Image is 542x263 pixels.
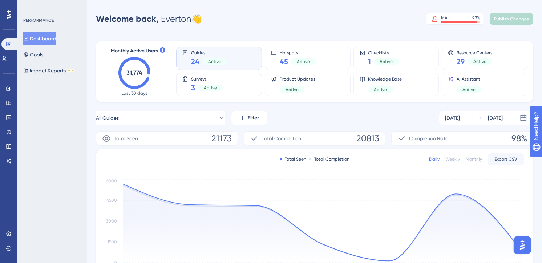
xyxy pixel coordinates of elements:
span: Checklists [368,50,399,55]
button: Impact ReportsBETA [23,64,74,77]
tspan: 6000 [106,178,117,184]
div: Daily [429,156,440,162]
span: Active [208,59,221,64]
span: Total Completion [262,134,301,143]
span: Hotspots [280,50,316,55]
div: [DATE] [488,114,503,122]
span: Resource Centers [457,50,492,55]
button: Goals [23,48,43,61]
div: BETA [67,69,74,72]
span: Monthly Active Users [111,47,158,55]
span: 20813 [356,133,379,144]
span: AI Assistant [457,76,481,82]
tspan: 1500 [108,239,117,244]
span: Last 30 days [122,90,147,96]
button: Filter [231,111,267,125]
span: Filter [248,114,259,122]
div: [DATE] [445,114,460,122]
span: Active [204,85,217,91]
span: Completion Rate [409,134,448,143]
div: MAU [441,15,450,21]
div: Everton 👋 [96,13,202,25]
span: Active [380,59,393,64]
span: Product Updates [280,76,315,82]
button: Dashboard [23,32,56,45]
span: Publish Changes [494,16,529,22]
span: Active [462,87,476,93]
span: Need Help? [17,2,45,11]
span: 3 [191,83,195,93]
span: Active [297,59,310,64]
span: Active [374,87,387,93]
div: Weekly [445,156,460,162]
iframe: UserGuiding AI Assistant Launcher [511,234,533,256]
span: Active [286,87,299,93]
span: Guides [191,50,227,55]
div: 93 % [472,15,480,21]
text: 31,774 [127,69,143,76]
button: All Guides [96,111,225,125]
div: Total Seen [280,156,306,162]
span: 1 [368,56,371,67]
div: Total Completion [309,156,349,162]
span: Total Seen [114,134,138,143]
tspan: 3000 [106,219,117,224]
div: PERFORMANCE [23,17,54,23]
button: Publish Changes [490,13,533,25]
span: Export CSV [495,156,518,162]
span: 21173 [211,133,232,144]
span: 24 [191,56,199,67]
span: 45 [280,56,288,67]
div: Monthly [466,156,482,162]
button: Export CSV [488,153,524,165]
span: 98% [511,133,527,144]
tspan: 4500 [106,198,117,203]
span: Surveys [191,76,223,81]
span: 29 [457,56,465,67]
span: All Guides [96,114,119,122]
span: Knowledge Base [368,76,402,82]
span: Welcome back, [96,13,159,24]
span: Active [473,59,486,64]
